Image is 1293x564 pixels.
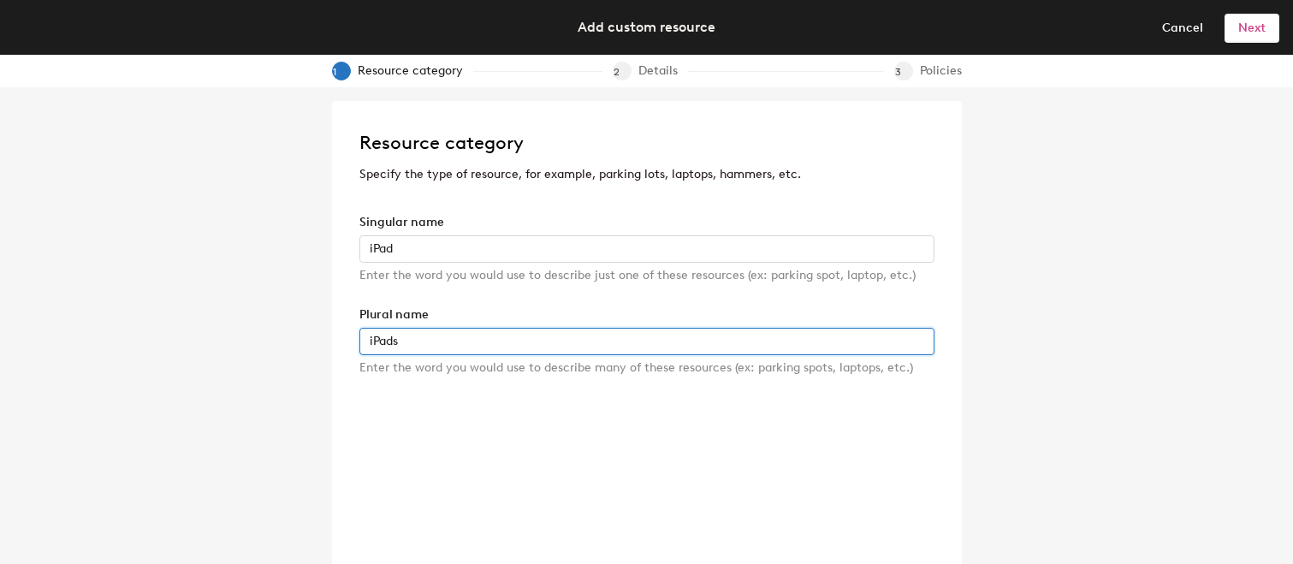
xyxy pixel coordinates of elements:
h2: Resource category [359,128,934,158]
div: Singular name [359,213,934,232]
div: Resource category [358,62,473,80]
span: Cancel [1162,21,1203,35]
button: Next [1225,14,1279,41]
div: Add custom resource [578,16,715,38]
div: Policies [920,62,962,80]
span: Next [1238,21,1266,35]
p: Specify the type of resource, for example, parking lots, laptops, hammers, etc. [359,165,934,184]
div: Details [638,62,688,80]
button: Cancel [1148,14,1218,41]
div: Plural name [359,306,934,324]
span: 3 [895,66,916,78]
input: Ex: Desk, Parking spot, Laptop [359,235,934,263]
input: Ex: Desks, Parking spots, Laptops [359,328,934,355]
span: 1 [333,66,353,78]
div: Enter the word you would use to describe many of these resources (ex: parking spots, laptops, etc.) [359,359,934,377]
span: 2 [614,66,634,78]
div: Enter the word you would use to describe just one of these resources (ex: parking spot, laptop, e... [359,266,934,285]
